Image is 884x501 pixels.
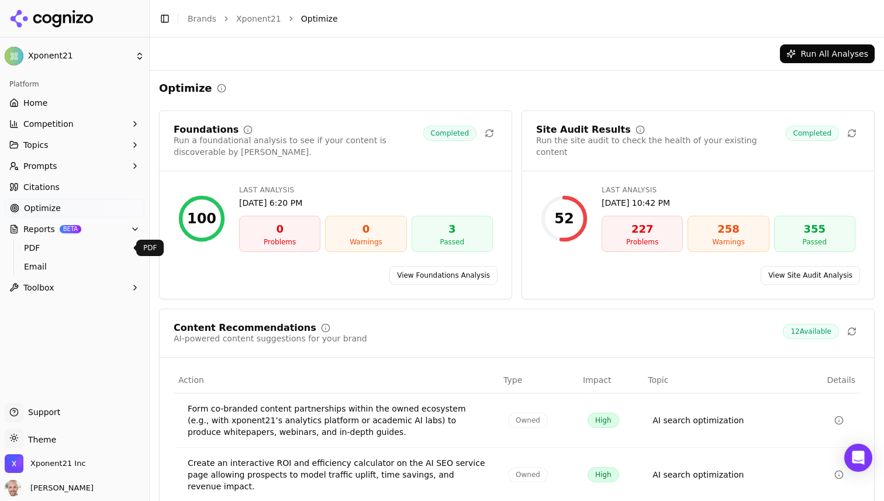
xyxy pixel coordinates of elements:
span: Email [24,261,126,272]
a: Citations [5,178,144,196]
button: Topics [5,136,144,154]
span: Owned [508,413,548,428]
a: Brands [188,14,216,23]
span: Owned [508,467,548,482]
div: 100 [187,209,216,228]
div: 0 [330,221,401,237]
img: Xponent21 [5,47,23,65]
div: AI-powered content suggestions for your brand [174,333,367,344]
div: 3 [417,221,488,237]
div: Last Analysis [239,185,493,195]
div: Open Intercom Messenger [844,444,872,472]
h2: Optimize [159,80,212,96]
span: Optimize [301,13,338,25]
div: Run the site audit to check the health of your existing content [536,134,786,158]
img: Xponent21 Inc [5,454,23,473]
span: PDF [24,242,126,254]
a: AI search optimization [652,414,744,426]
span: Xponent21 Inc [30,458,86,469]
span: Topics [23,139,49,151]
div: 258 [693,221,764,237]
span: Topic [648,374,668,386]
span: [PERSON_NAME] [26,483,94,493]
th: Action [174,367,499,393]
span: Action [178,374,204,386]
span: Prompts [23,160,57,172]
div: Foundations [174,125,239,134]
div: Last Analysis [602,185,855,195]
span: BETA [60,225,81,233]
img: Will Melton [5,480,21,496]
span: Support [23,406,60,418]
button: Open organization switcher [5,454,86,473]
a: View Foundations Analysis [389,266,498,285]
span: Completed [423,126,476,141]
span: Reports [23,223,55,235]
nav: breadcrumb [188,13,851,25]
span: Completed [786,126,839,141]
a: Xponent21 [236,13,281,25]
div: Problems [244,237,315,247]
a: View Site Audit Analysis [761,266,860,285]
span: Xponent21 [28,51,130,61]
span: High [588,467,619,482]
th: Type [499,367,578,393]
th: Topic [643,367,802,393]
span: Details [807,374,855,386]
div: 355 [779,221,850,237]
a: AI search optimization [652,469,744,481]
span: 12 Available [783,324,839,339]
th: Details [802,367,860,393]
div: Form co-branded content partnerships within the owned ecosystem (e.g., with xponent21’s analytics... [188,403,489,438]
a: Home [5,94,144,112]
div: [DATE] 10:42 PM [602,197,855,209]
button: Run All Analyses [780,44,875,63]
div: Run a foundational analysis to see if your content is discoverable by [PERSON_NAME]. [174,134,423,158]
a: PDF [19,240,130,256]
div: Problems [607,237,678,247]
button: ReportsBETA [5,220,144,239]
span: Impact [583,374,611,386]
a: Optimize [5,199,144,217]
p: PDF [143,243,157,253]
button: Competition [5,115,144,133]
span: Toolbox [23,282,54,293]
span: Home [23,97,47,109]
div: 52 [554,209,574,228]
a: Email [19,258,130,275]
button: Prompts [5,157,144,175]
span: Theme [23,435,56,444]
button: Toolbox [5,278,144,297]
span: Type [503,374,522,386]
div: Warnings [330,237,401,247]
div: 227 [607,221,678,237]
span: Optimize [24,202,61,214]
div: 0 [244,221,315,237]
div: [DATE] 6:20 PM [239,197,493,209]
div: Create an interactive ROI and efficiency calculator on the AI SEO service page allowing prospects... [188,457,489,492]
div: Site Audit Results [536,125,631,134]
div: Content Recommendations [174,323,316,333]
span: High [588,413,619,428]
div: Warnings [693,237,764,247]
div: Platform [5,75,144,94]
span: Citations [23,181,60,193]
button: Open user button [5,480,94,496]
th: Impact [578,367,643,393]
div: Passed [417,237,488,247]
span: Competition [23,118,74,130]
div: Passed [779,237,850,247]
